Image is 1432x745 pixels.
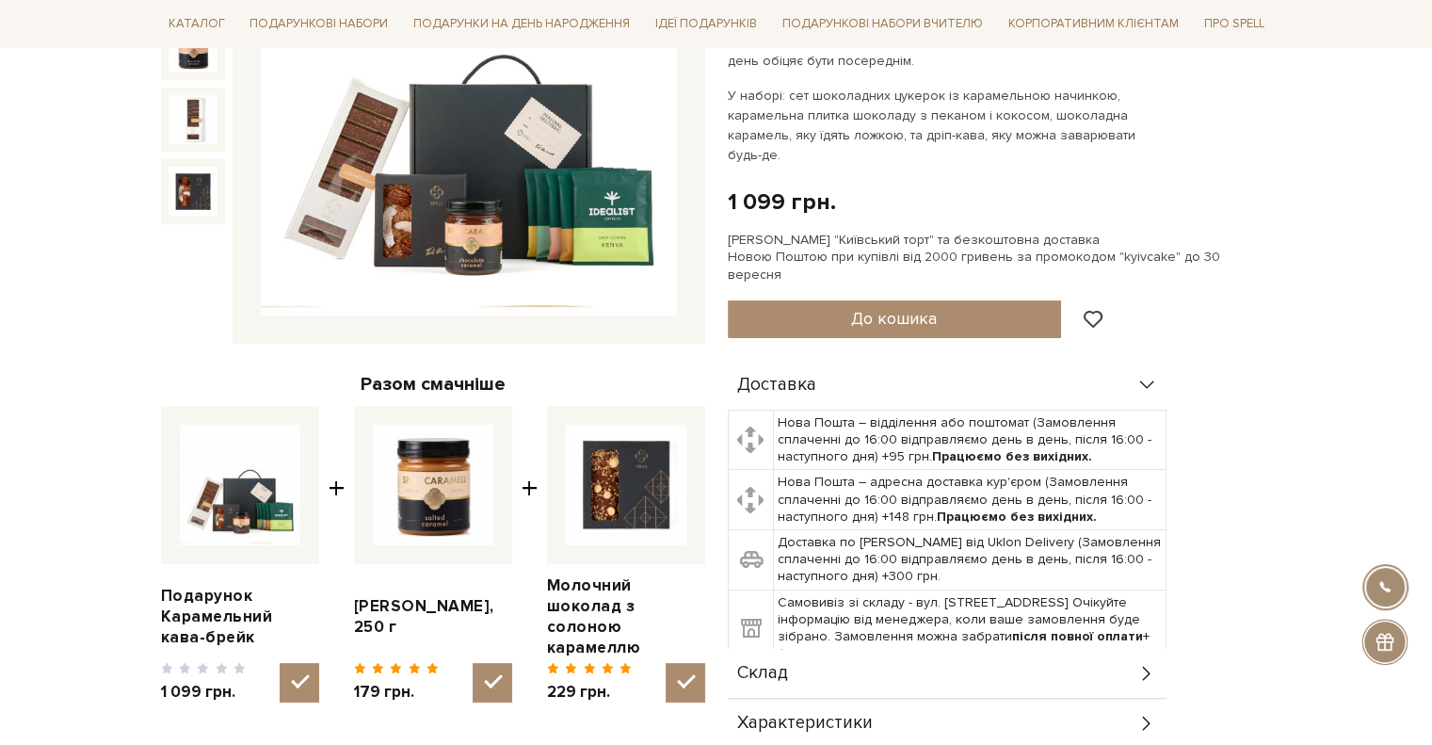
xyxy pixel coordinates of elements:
[180,425,300,545] img: Подарунок Карамельний кава-брейк
[547,575,705,658] a: Молочний шоколад з солоною карамеллю
[169,167,217,216] img: Подарунок Карамельний кава-брейк
[773,410,1166,470] td: Нова Пошта – відділення або поштомат (Замовлення сплаченні до 16:00 відправляємо день в день, піс...
[161,9,233,39] a: Каталог
[937,509,1097,525] b: Працюємо без вихідних.
[728,187,836,217] div: 1 099 грн.
[1001,9,1186,39] a: Корпоративним клієнтам
[773,470,1166,530] td: Нова Пошта – адресна доставка кур'єром (Замовлення сплаченні до 16:00 відправляємо день в день, п...
[169,23,217,72] img: Подарунок Карамельний кава-брейк
[773,590,1166,667] td: Самовивіз зі складу - вул. [STREET_ADDRESS] Очікуйте інформацію від менеджера, коли ваше замовлен...
[851,308,937,329] span: До кошика
[1012,628,1143,644] b: після повної оплати
[648,9,764,39] a: Ідеї подарунків
[737,377,816,394] span: Доставка
[775,8,990,40] a: Подарункові набори Вчителю
[566,425,686,545] img: Молочний шоколад з солоною карамеллю
[737,715,873,732] span: Характеристики
[1196,9,1271,39] a: Про Spell
[161,682,247,703] span: 1 099 грн.
[737,665,788,682] span: Склад
[161,586,319,648] a: Подарунок Карамельний кава-брейк
[242,9,395,39] a: Подарункові набори
[932,448,1092,464] b: Працюємо без вихідних.
[161,372,705,397] div: Разом смачніше
[373,425,493,545] img: Карамель солона, 250 г
[522,406,538,703] span: +
[773,530,1166,591] td: Доставка по [PERSON_NAME] від Uklon Delivery (Замовлення сплаченні до 16:00 відправляємо день в д...
[547,682,633,703] span: 229 грн.
[169,95,217,144] img: Подарунок Карамельний кава-брейк
[728,31,1169,71] p: Це традиція, без якої світ зупиниться, а зірки в один голос скажуть: день обіцяє бути посереднім.
[728,300,1062,338] button: До кошика
[354,682,440,703] span: 179 грн.
[406,9,637,39] a: Подарунки на День народження
[728,232,1272,283] div: [PERSON_NAME] "Київський торт" та безкоштовна доставка Новою Поштою при купівлі від 2000 гривень ...
[728,86,1169,165] p: У наборі: сет шоколадних цукерок із карамельною начинкою, карамельна плитка шоколаду з пеканом і ...
[329,406,345,703] span: +
[354,596,512,638] a: [PERSON_NAME], 250 г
